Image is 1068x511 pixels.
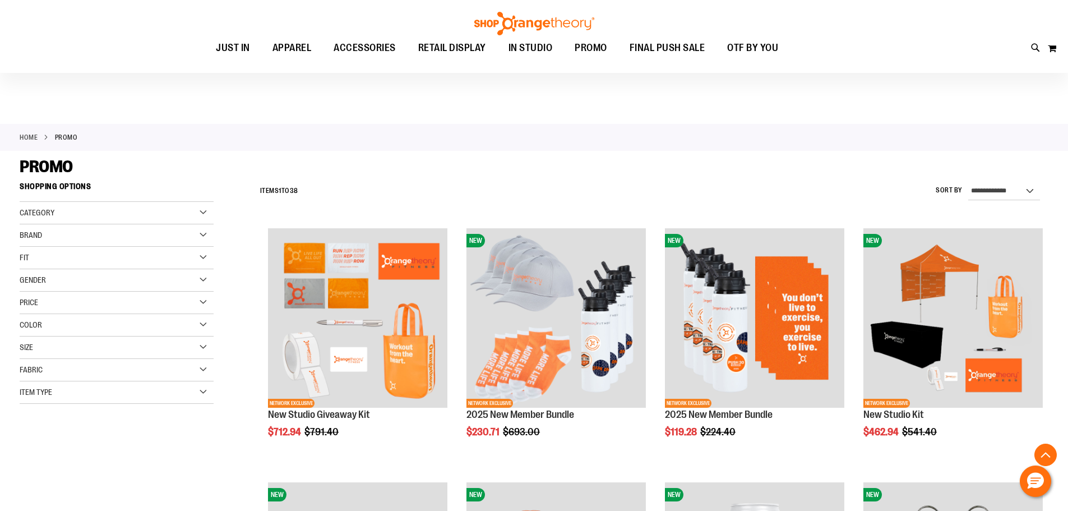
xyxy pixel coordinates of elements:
span: $462.94 [863,426,900,438]
strong: PROMO [55,132,78,142]
span: Price [20,298,38,307]
span: NETWORK EXCLUSIVE [268,399,315,408]
button: Back To Top [1034,444,1057,466]
a: OTF BY YOU [716,35,789,61]
span: IN STUDIO [508,35,553,61]
strong: Shopping Options [20,177,214,202]
span: $230.71 [466,426,501,438]
img: New Studio Kit [863,228,1043,408]
span: $712.94 [268,426,303,438]
span: $541.40 [902,426,938,438]
span: NETWORK EXCLUSIVE [665,399,711,408]
span: JUST IN [216,35,250,61]
a: New Studio Giveaway Kit [268,409,370,420]
span: Category [20,208,54,217]
a: IN STUDIO [497,35,564,61]
span: $119.28 [665,426,699,438]
span: OTF BY YOU [727,35,778,61]
a: New Studio KitNEWNETWORK EXCLUSIVE [863,228,1043,409]
a: 2025 New Member BundleNEWNETWORK EXCLUSIVE [466,228,646,409]
span: $791.40 [304,426,340,438]
div: product [858,223,1048,466]
span: Fabric [20,365,43,374]
span: Gender [20,275,46,284]
span: APPAREL [272,35,312,61]
a: ACCESSORIES [322,35,407,61]
span: NEW [466,234,485,247]
span: Size [20,343,33,352]
span: NEW [665,488,683,501]
span: 38 [290,187,298,195]
img: 2025 New Member Bundle [466,228,646,408]
span: PROMO [20,157,73,176]
a: JUST IN [205,35,261,61]
img: New Studio Giveaway Kit [268,228,447,408]
span: FINAL PUSH SALE [630,35,705,61]
span: ACCESSORIES [334,35,396,61]
img: Shop Orangetheory [473,12,596,35]
div: product [262,223,453,466]
span: Color [20,320,42,329]
span: NEW [268,488,286,501]
span: NETWORK EXCLUSIVE [466,399,513,408]
a: New Studio Giveaway KitNETWORK EXCLUSIVE [268,228,447,409]
a: RETAIL DISPLAY [407,35,497,61]
button: Hello, have a question? Let’s chat. [1020,466,1051,497]
span: Fit [20,253,29,262]
div: product [659,223,850,466]
span: NETWORK EXCLUSIVE [863,399,910,408]
span: Item Type [20,388,52,397]
a: New Studio Kit [863,409,924,420]
span: NEW [665,234,683,247]
span: Brand [20,231,42,240]
span: NEW [466,488,485,501]
span: NEW [863,488,882,501]
a: 2025 New Member Bundle [466,409,574,420]
span: 1 [279,187,281,195]
img: 2025 New Member Bundle [665,228,844,408]
a: FINAL PUSH SALE [618,35,716,61]
h2: Items to [260,182,298,200]
a: APPAREL [261,35,323,61]
span: $224.40 [700,426,737,438]
span: NEW [863,234,882,247]
a: Home [20,132,38,142]
a: 2025 New Member BundleNEWNETWORK EXCLUSIVE [665,228,844,409]
span: $693.00 [503,426,542,438]
a: 2025 New Member Bundle [665,409,773,420]
span: PROMO [575,35,607,61]
label: Sort By [936,186,963,195]
span: RETAIL DISPLAY [418,35,486,61]
div: product [461,223,651,466]
a: PROMO [563,35,618,61]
